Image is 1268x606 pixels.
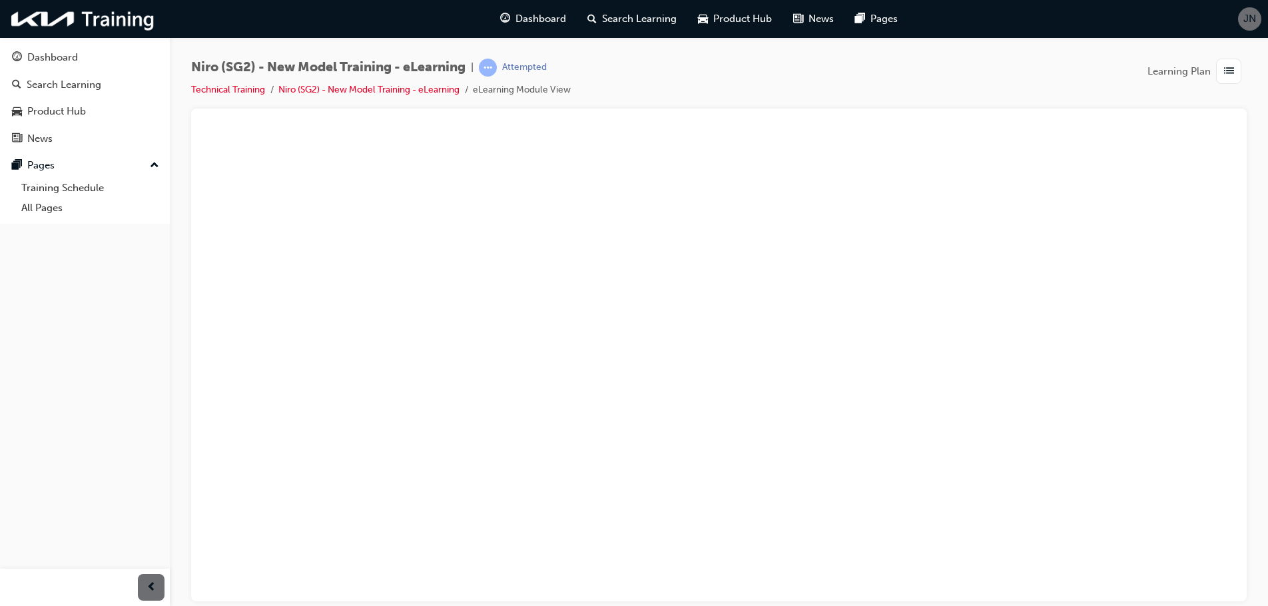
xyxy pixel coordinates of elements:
div: Dashboard [27,50,78,65]
span: search-icon [587,11,597,27]
span: guage-icon [12,52,22,64]
span: car-icon [12,106,22,118]
span: up-icon [150,157,159,174]
a: All Pages [16,198,164,218]
a: Search Learning [5,73,164,97]
div: Attempted [502,61,547,74]
a: search-iconSearch Learning [577,5,687,33]
div: Pages [27,158,55,173]
a: Niro (SG2) - New Model Training - eLearning [278,84,460,95]
a: car-iconProduct Hub [687,5,783,33]
a: Product Hub [5,99,164,124]
img: kia-training [7,5,160,33]
span: guage-icon [500,11,510,27]
span: pages-icon [855,11,865,27]
a: Training Schedule [16,178,164,198]
button: JN [1238,7,1261,31]
button: Pages [5,153,164,178]
span: News [808,11,834,27]
span: Learning Plan [1147,64,1211,79]
button: DashboardSearch LearningProduct HubNews [5,43,164,153]
span: search-icon [12,79,21,91]
span: news-icon [12,133,22,145]
span: news-icon [793,11,803,27]
span: Pages [870,11,898,27]
span: learningRecordVerb_ATTEMPT-icon [479,59,497,77]
a: Dashboard [5,45,164,70]
span: pages-icon [12,160,22,172]
span: Dashboard [515,11,566,27]
a: Technical Training [191,84,265,95]
div: Search Learning [27,77,101,93]
button: Learning Plan [1147,59,1247,84]
span: Niro (SG2) - New Model Training - eLearning [191,60,466,75]
div: News [27,131,53,147]
a: guage-iconDashboard [489,5,577,33]
a: pages-iconPages [844,5,908,33]
a: news-iconNews [783,5,844,33]
span: JN [1243,11,1256,27]
span: prev-icon [147,579,157,596]
span: Product Hub [713,11,772,27]
span: car-icon [698,11,708,27]
span: | [471,60,474,75]
li: eLearning Module View [473,83,571,98]
a: News [5,127,164,151]
div: Product Hub [27,104,86,119]
span: list-icon [1224,63,1234,80]
span: Search Learning [602,11,677,27]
